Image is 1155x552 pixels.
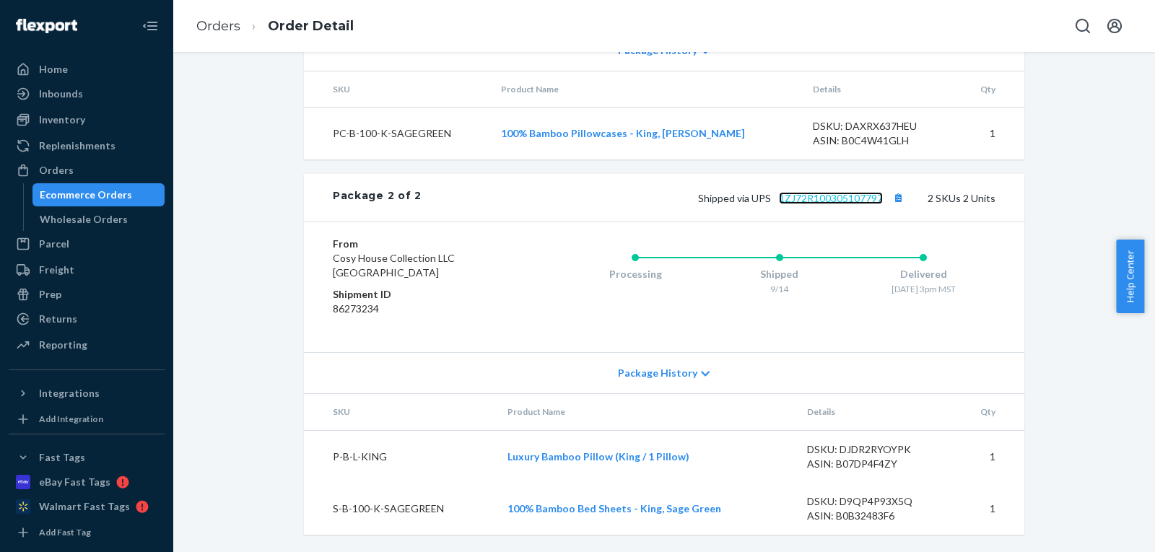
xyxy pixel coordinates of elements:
ol: breadcrumbs [185,5,365,48]
a: Inventory [9,108,165,131]
div: ASIN: B0B32483F6 [807,509,943,523]
a: Wholesale Orders [32,208,165,231]
td: 1 [954,483,1024,535]
button: Fast Tags [9,446,165,469]
a: Prep [9,283,165,306]
a: Add Fast Tag [9,524,165,541]
div: Replenishments [39,139,115,153]
div: Ecommerce Orders [40,188,132,202]
th: SKU [304,71,489,108]
div: DSKU: DJDR2RYOYPK [807,442,943,457]
div: Inventory [39,113,85,127]
a: Add Integration [9,411,165,428]
th: Details [801,71,960,108]
div: Wholesale Orders [40,212,128,227]
button: Close Navigation [136,12,165,40]
td: 1 [954,430,1024,483]
div: Add Fast Tag [39,526,91,538]
span: Shipped via UPS [698,192,907,204]
th: Qty [959,71,1024,108]
dt: From [333,237,505,251]
div: Fast Tags [39,450,85,465]
button: Copy tracking number [889,188,907,207]
a: Inbounds [9,82,165,105]
button: Open account menu [1100,12,1129,40]
div: [DATE] 3pm MST [851,283,995,295]
div: Walmart Fast Tags [39,499,130,514]
a: 100% Bamboo Pillowcases - King, [PERSON_NAME] [501,127,745,139]
a: Order Detail [268,18,354,34]
th: Details [796,394,954,430]
div: Parcel [39,237,69,251]
td: P-B-L-KING [304,430,496,483]
dd: 86273234 [333,302,505,316]
div: Returns [39,312,77,326]
a: Walmart Fast Tags [9,495,165,518]
span: Package History [618,366,697,380]
div: Home [39,62,68,76]
div: Processing [563,267,707,281]
th: Product Name [496,394,796,430]
div: ASIN: B07DP4F4ZY [807,457,943,471]
a: Ecommerce Orders [32,183,165,206]
button: Open Search Box [1068,12,1097,40]
a: Returns [9,307,165,330]
td: PC-B-100-K-SAGEGREEN [304,108,489,160]
dt: Shipment ID [333,287,505,302]
td: 1 [959,108,1024,160]
img: Flexport logo [16,19,77,33]
a: Reporting [9,333,165,356]
div: Shipped [707,267,852,281]
th: Product Name [489,71,801,108]
button: Help Center [1116,240,1144,313]
div: DSKU: DAXRX637HEU [813,119,949,133]
th: SKU [304,394,496,430]
a: Freight [9,258,165,281]
div: 9/14 [707,283,852,295]
div: Add Integration [39,413,103,425]
a: eBay Fast Tags [9,470,165,494]
a: Home [9,58,165,81]
div: Orders [39,163,74,178]
div: Integrations [39,386,100,400]
span: Cosy House Collection LLC [GEOGRAPHIC_DATA] [333,252,455,279]
div: 2 SKUs 2 Units [422,188,995,207]
a: 1ZJ72R100305107797 [779,192,883,204]
a: Orders [9,159,165,182]
div: eBay Fast Tags [39,475,110,489]
div: ASIN: B0C4W41GLH [813,133,949,148]
div: Freight [39,263,74,277]
div: Package 2 of 2 [333,188,422,207]
div: DSKU: D9QP4P93X5Q [807,494,943,509]
div: Inbounds [39,87,83,101]
a: Luxury Bamboo Pillow (King / 1 Pillow) [507,450,689,463]
a: Replenishments [9,134,165,157]
a: Parcel [9,232,165,255]
th: Qty [954,394,1024,430]
div: Prep [39,287,61,302]
div: Reporting [39,338,87,352]
a: 100% Bamboo Bed Sheets - King, Sage Green [507,502,721,514]
div: Delivered [851,267,995,281]
a: Orders [196,18,240,34]
button: Integrations [9,382,165,405]
td: S-B-100-K-SAGEGREEN [304,483,496,535]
